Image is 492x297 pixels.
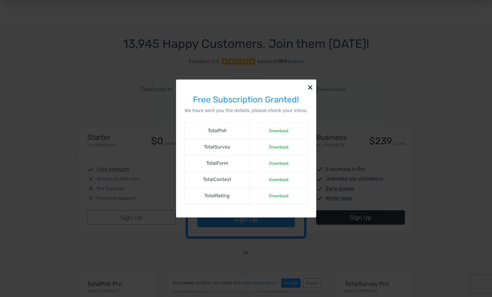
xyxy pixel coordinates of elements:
[184,171,250,188] td: TotalContest
[266,127,291,135] a: Download
[266,159,291,168] a: Download
[184,95,308,105] h3: Free Subscription Granted!
[184,155,250,171] td: TotalForm
[184,107,308,114] p: We have sent you the details, please check your inbox.
[184,139,250,155] td: TotalSurvey
[184,188,250,204] td: TotalRating
[266,192,291,200] a: Download
[304,80,316,95] button: ×
[184,123,250,139] td: TotalPoll
[266,175,291,184] a: Download
[266,143,291,152] a: Download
